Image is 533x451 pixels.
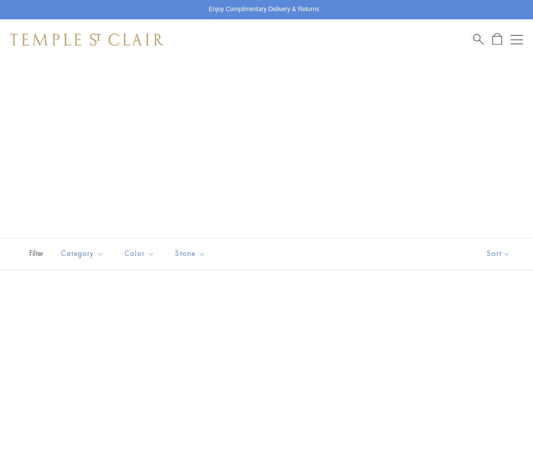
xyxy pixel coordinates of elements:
p: Enjoy Complimentary Delivery & Returns [209,5,319,15]
a: Search [473,33,484,46]
span: Color [119,247,162,260]
a: Open Shopping Bag [492,33,502,46]
button: Category [53,242,112,265]
button: Stone [168,242,213,265]
span: Category [56,247,112,260]
button: Open navigation [511,34,523,46]
button: Show sort by [464,238,533,269]
span: Stone [170,247,213,260]
button: Color [117,242,162,265]
img: Temple St. Clair [10,34,163,46]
